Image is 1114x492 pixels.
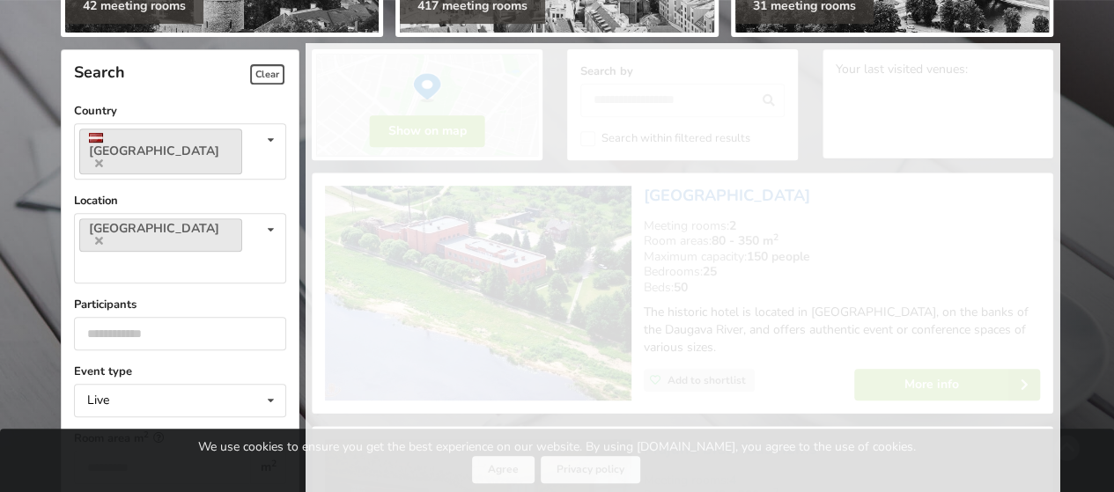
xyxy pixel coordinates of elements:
[87,394,109,407] div: Live
[79,218,242,252] a: [GEOGRAPHIC_DATA]
[79,129,242,174] a: [GEOGRAPHIC_DATA]
[74,62,125,83] span: Search
[250,64,284,84] span: Clear
[74,296,286,313] label: Participants
[74,102,286,120] label: Country
[74,363,286,380] label: Event type
[74,192,286,209] label: Location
